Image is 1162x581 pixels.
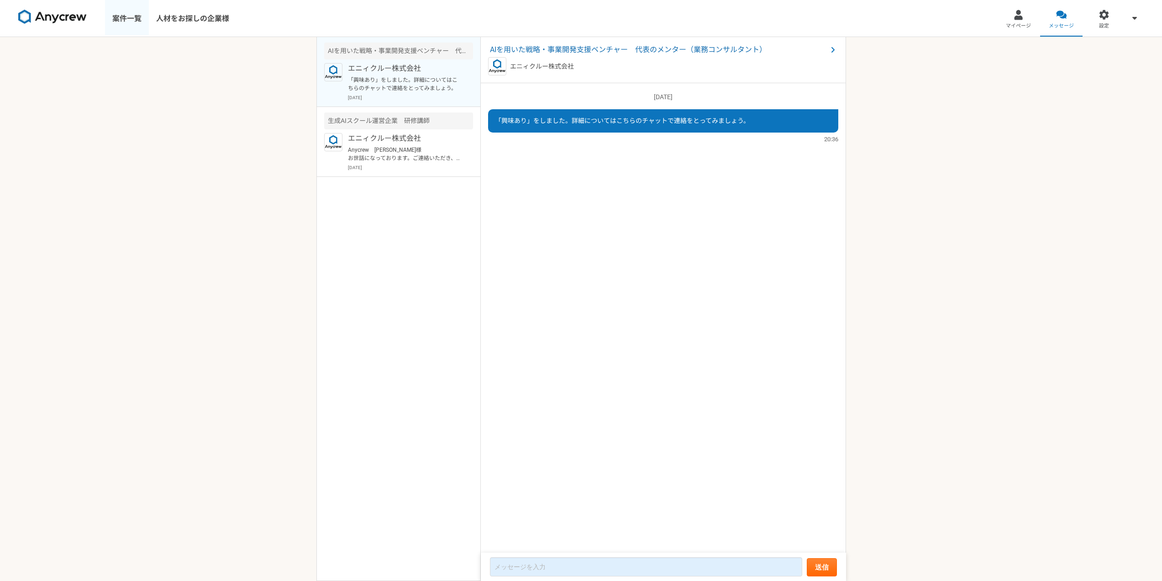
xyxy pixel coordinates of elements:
[495,117,750,124] span: 「興味あり」をしました。詳細についてはこちらのチャットで連絡をとってみましょう。
[348,94,473,101] p: [DATE]
[324,112,473,129] div: 生成AIスクール運営企業 研修講師
[348,76,461,92] p: 「興味あり」をしました。詳細についてはこちらのチャットで連絡をとってみましょう。
[324,133,342,151] img: logo_text_blue_01.png
[348,63,461,74] p: エニィクルー株式会社
[1099,22,1109,30] span: 設定
[348,164,473,171] p: [DATE]
[1006,22,1031,30] span: マイページ
[348,133,461,144] p: エニィクルー株式会社
[324,63,342,81] img: logo_text_blue_01.png
[488,92,838,102] p: [DATE]
[324,43,473,59] div: AIを用いた戦略・事業開発支援ベンチャー 代表のメンター（業務コンサルタント）
[488,57,506,75] img: logo_text_blue_01.png
[18,10,87,24] img: 8DqYSo04kwAAAAASUVORK5CYII=
[348,146,461,162] p: Anycrew [PERSON_NAME]様 お世話になっております。ご連絡いただき、ありがとうございます。 現在、フルタイムで働いておりますので、ご提示いただいた時間帯の確保は難しい状態です。...
[824,135,838,144] span: 20:36
[807,558,837,576] button: 送信
[1049,22,1074,30] span: メッセージ
[490,44,827,55] span: AIを用いた戦略・事業開発支援ベンチャー 代表のメンター（業務コンサルタント）
[510,62,574,71] p: エニィクルー株式会社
